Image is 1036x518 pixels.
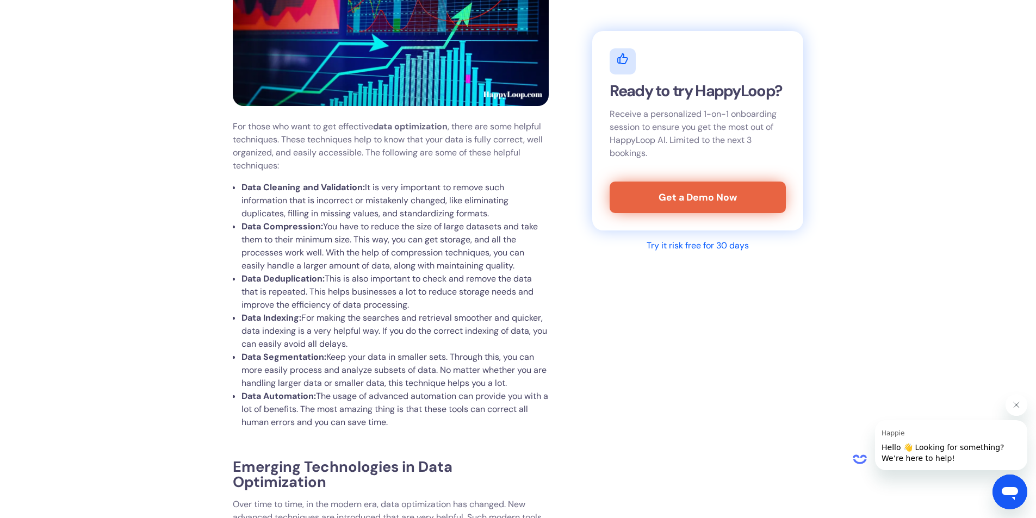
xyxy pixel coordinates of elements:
[241,390,549,429] li: The usage of advanced automation can provide you with a lot of benefits. The most amazing thing i...
[992,475,1027,509] iframe: Button to launch messaging window
[849,394,1027,470] div: Happie says "Hello 👋 Looking for something? We’re here to help!". Open messaging window to contin...
[241,181,549,220] li: It is very important to remove such information that is incorrect or mistakenly changed, like eli...
[610,182,785,213] a: Get a Demo Now
[875,420,1027,470] iframe: Message from Happie
[241,220,549,272] li: You have to reduce the size of large datasets and take them to their minimum size. This way, you ...
[241,182,365,193] strong: Data Cleaning and Validation:
[241,351,549,390] li: Keep your data in smaller sets. Through this, you can more easily process and analyze subsets of ...
[241,312,301,323] strong: Data Indexing:
[241,311,549,351] li: For making the searches and retrieval smoother and quicker, data indexing is a very helpful way. ...
[849,448,871,470] iframe: no content
[241,390,316,402] strong: Data Automation:
[610,83,785,99] h2: Ready to try HappyLoop?
[647,239,749,252] div: Try it risk free for 30 days
[610,108,785,160] p: Receive a personalized 1-on-1 onboarding session to ensure you get the most out of HappyLoop AI. ...
[241,273,325,284] strong: Data Deduplication:
[241,351,326,363] strong: Data Segmentation:
[241,221,323,232] strong: Data Compression:
[233,120,549,172] p: For those who want to get effective , there are some helpful techniques. These techniques help to...
[1006,394,1027,416] iframe: Close message from Happie
[233,438,549,451] p: ‍
[233,457,452,491] strong: Emerging Technologies in Data Optimization
[241,272,549,311] li: This is also important to check and remove the data that is repeated. This helps businesses a lot...
[373,121,448,132] strong: data optimization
